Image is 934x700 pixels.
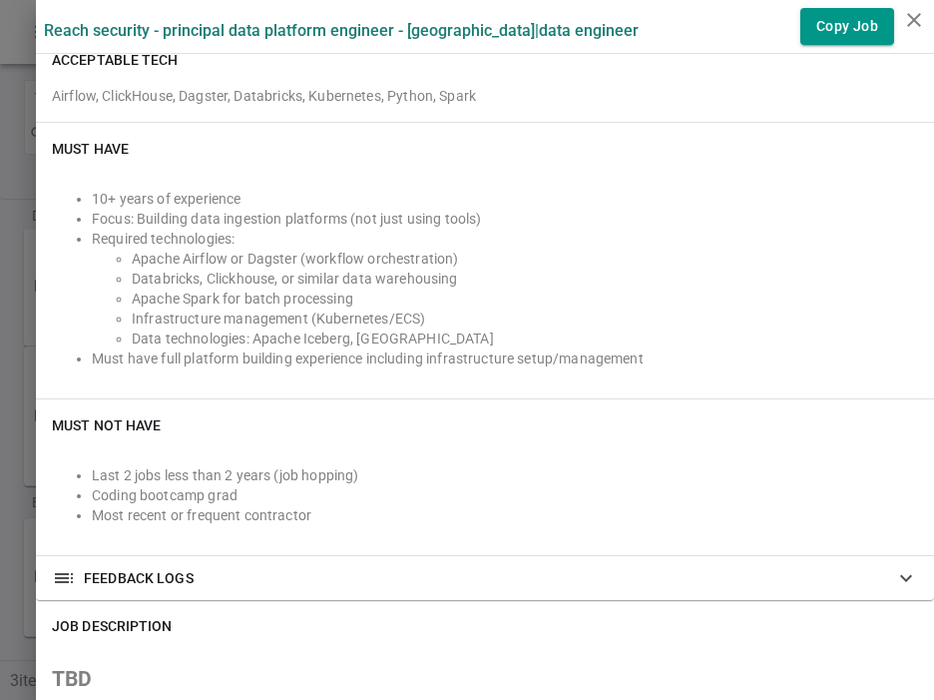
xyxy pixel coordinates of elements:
li: Last 2 jobs less than 2 years (job hopping) [92,465,918,485]
h6: Must NOT Have [52,415,161,435]
h6: ACCEPTABLE TECH [52,50,179,70]
li: Databricks, Clickhouse, or similar data warehousing [132,269,918,289]
li: Data technologies: Apache Iceberg, [GEOGRAPHIC_DATA] [132,329,918,349]
div: FEEDBACK LOGS [36,556,934,600]
button: Copy Job [800,8,894,45]
label: Reach Security - Principal Data Platform Engineer - [GEOGRAPHIC_DATA] | Data Engineer [44,21,639,40]
span: expand_more [894,566,918,590]
li: Required technologies: [92,229,918,249]
h6: Must Have [52,139,129,159]
li: 10+ years of experience [92,189,918,209]
li: Apache Spark for batch processing [132,289,918,309]
li: Must have full platform building experience including infrastructure setup/management [92,349,918,368]
div: Airflow, ClickHouse, Dagster, Databricks, Kubernetes, Python, Spark [52,78,918,106]
i: close [902,8,926,32]
li: Focus: Building data ingestion platforms (not just using tools) [92,209,918,229]
li: Apache Airflow or Dagster (workflow orchestration) [132,249,918,269]
li: Coding bootcamp grad [92,485,918,505]
h2: TBD [52,669,918,689]
span: FEEDBACK LOGS [84,568,194,588]
li: Infrastructure management (Kubernetes/ECS) [132,309,918,329]
h6: JOB DESCRIPTION [52,616,173,636]
span: toc [52,566,76,590]
li: Most recent or frequent contractor [92,505,918,525]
